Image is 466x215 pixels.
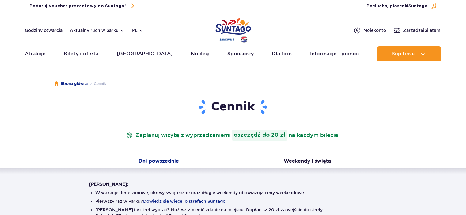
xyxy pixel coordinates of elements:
[54,81,88,87] a: Strona główna
[25,27,63,33] a: Godziny otwarcia
[125,130,341,141] p: Zaplanuj wizytę z wyprzedzeniem na każdym bilecie!
[70,28,125,33] button: Aktualny ruch w parku
[29,2,134,10] a: Podaruj Voucher prezentowy do Suntago!
[233,155,382,168] button: Weekendy i święta
[132,27,144,33] button: pl
[143,199,225,204] button: Dowiedz się więcej o strefach Suntago
[117,46,173,61] a: [GEOGRAPHIC_DATA]
[366,3,428,9] span: Posłuchaj piosenki
[393,27,441,34] a: Zarządzajbiletami
[377,46,441,61] button: Kup teraz
[272,46,292,61] a: Dla firm
[232,130,287,141] strong: oszczędź do 20 zł
[366,3,437,9] button: Posłuchaj piosenkiSuntago
[88,81,106,87] li: Cennik
[25,46,46,61] a: Atrakcje
[227,46,254,61] a: Sponsorzy
[89,182,128,187] strong: [PERSON_NAME]:
[408,4,428,8] span: Suntago
[95,190,371,196] li: W wakacje, ferie zimowe, okresy świąteczne oraz długie weekendy obowiązują ceny weekendowe.
[392,51,416,57] span: Kup teraz
[215,15,251,43] a: Park of Poland
[95,198,371,204] li: Pierwszy raz w Parku?
[191,46,209,61] a: Nocleg
[363,27,386,33] span: Moje konto
[310,46,359,61] a: Informacje i pomoc
[403,27,441,33] span: Zarządzaj biletami
[354,27,386,34] a: Mojekonto
[85,155,233,168] button: Dni powszednie
[29,3,126,9] span: Podaruj Voucher prezentowy do Suntago!
[89,99,377,115] h1: Cennik
[64,46,98,61] a: Bilety i oferta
